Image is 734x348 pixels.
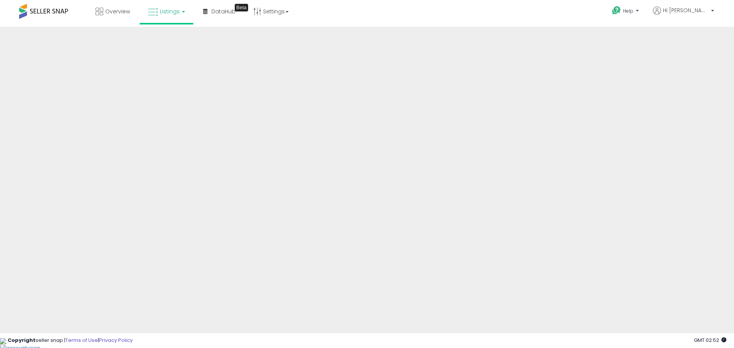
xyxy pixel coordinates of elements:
span: DataHub [211,8,235,15]
i: Get Help [612,6,621,15]
span: Hi [PERSON_NAME] [663,6,709,14]
a: Hi [PERSON_NAME] [653,6,714,24]
span: Overview [105,8,130,15]
span: Listings [160,8,180,15]
div: Tooltip anchor [235,4,248,11]
span: Help [623,8,633,14]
